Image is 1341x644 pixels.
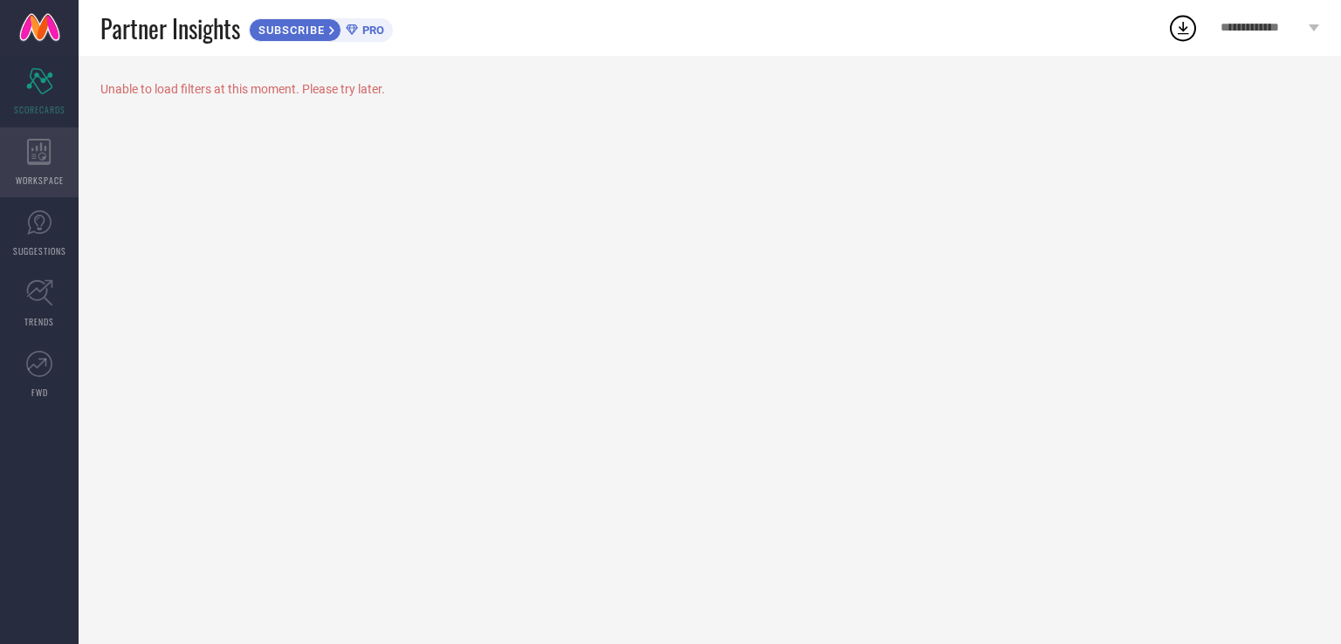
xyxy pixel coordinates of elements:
[31,386,48,399] span: FWD
[13,244,66,257] span: SUGGESTIONS
[24,315,54,328] span: TRENDS
[249,14,393,42] a: SUBSCRIBEPRO
[250,24,329,37] span: SUBSCRIBE
[100,82,1319,96] div: Unable to load filters at this moment. Please try later.
[1167,12,1199,44] div: Open download list
[100,10,240,46] span: Partner Insights
[14,103,65,116] span: SCORECARDS
[16,174,64,187] span: WORKSPACE
[358,24,384,37] span: PRO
